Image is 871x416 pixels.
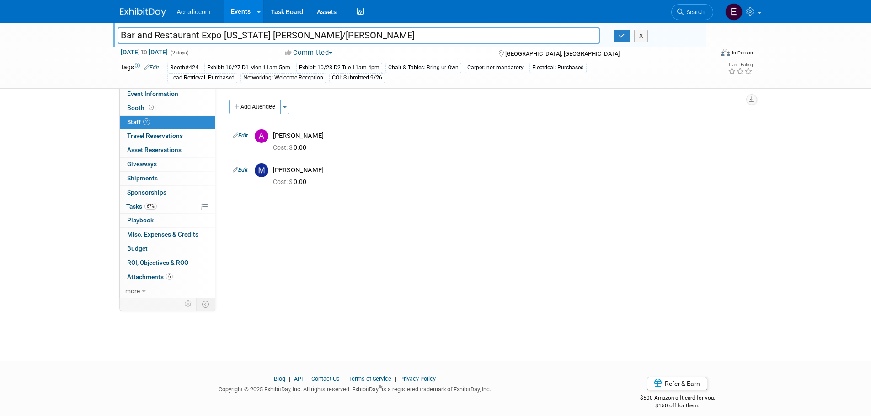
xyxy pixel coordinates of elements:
div: In-Person [732,49,753,56]
span: more [125,287,140,295]
a: Refer & Earn [647,377,707,390]
a: Booth [120,101,215,115]
a: ROI, Objectives & ROO [120,256,215,270]
span: Attachments [127,273,173,280]
span: Booth [127,104,155,111]
div: $500 Amazon gift card for you, [604,388,751,409]
td: Toggle Event Tabs [196,298,215,310]
span: 2 [143,118,150,125]
div: [PERSON_NAME] [273,132,741,140]
a: Blog [274,375,285,382]
div: Copyright © 2025 ExhibitDay, Inc. All rights reserved. ExhibitDay is a registered trademark of Ex... [120,383,590,394]
span: Sponsorships [127,189,166,196]
button: Committed [282,48,336,58]
span: Asset Reservations [127,146,182,153]
span: Event Information [127,90,178,97]
span: Travel Reservations [127,132,183,139]
a: Budget [120,242,215,256]
span: | [341,375,347,382]
span: Misc. Expenses & Credits [127,231,198,238]
span: Budget [127,245,148,252]
a: Sponsorships [120,186,215,200]
a: Playbook [120,214,215,227]
img: Elizabeth Martinez [725,3,743,21]
a: Edit [233,167,248,173]
a: Staff2 [120,116,215,129]
a: Asset Reservations [120,143,215,157]
span: to [140,48,149,56]
a: Edit [144,64,159,71]
div: Chair & Tables: Bring ur Own [385,63,461,73]
span: (2 days) [170,50,189,56]
a: Contact Us [311,375,340,382]
span: Cost: $ [273,144,294,151]
div: COI: Submitted 9/26 [329,73,385,83]
img: Format-Inperson.png [721,49,730,56]
div: Event Rating [728,63,753,67]
div: Exhibit 10/27 D1 Mon 11am-5pm [204,63,293,73]
div: Networking: Welcome Reception [240,73,326,83]
img: M.jpg [255,163,268,177]
span: Giveaways [127,160,157,168]
span: Staff [127,118,150,126]
span: ROI, Objectives & ROO [127,259,188,266]
div: $150 off for them. [604,402,751,410]
span: 67% [144,203,157,210]
img: A.jpg [255,129,268,143]
span: 6 [166,273,173,280]
span: Playbook [127,216,154,224]
a: Travel Reservations [120,129,215,143]
span: [DATE] [DATE] [120,48,168,56]
span: Search [684,9,705,16]
button: X [634,30,648,42]
a: Search [671,4,713,20]
td: Personalize Event Tab Strip [181,298,197,310]
span: [GEOGRAPHIC_DATA], [GEOGRAPHIC_DATA] [505,50,620,57]
a: API [294,375,303,382]
a: Terms of Service [348,375,391,382]
span: Acradiocom [177,8,211,16]
img: ExhibitDay [120,8,166,17]
td: Tags [120,63,159,83]
div: Event Format [659,47,753,61]
span: Booth not reserved yet [147,104,155,111]
a: Tasks67% [120,200,215,214]
div: [PERSON_NAME] [273,166,741,174]
span: | [304,375,310,382]
button: Add Attendee [229,100,281,114]
span: 0.00 [273,178,310,185]
div: Carpet: not mandatory [465,63,526,73]
a: more [120,284,215,298]
span: Shipments [127,174,158,182]
div: Exhibit 10/28 D2 Tue 11am-4pm [296,63,382,73]
a: Edit [233,132,248,139]
div: Lead Retrieval: Purchased [167,73,237,83]
a: Misc. Expenses & Credits [120,228,215,242]
div: Electrical: Purchased [529,63,587,73]
span: Tasks [126,203,157,210]
a: Privacy Policy [400,375,436,382]
span: 0.00 [273,144,310,151]
a: Attachments6 [120,270,215,284]
a: Shipments [120,172,215,185]
a: Giveaways [120,158,215,171]
sup: ® [379,385,382,390]
span: Cost: $ [273,178,294,185]
span: | [393,375,399,382]
div: Booth#424 [167,63,201,73]
a: Event Information [120,87,215,101]
span: | [287,375,293,382]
